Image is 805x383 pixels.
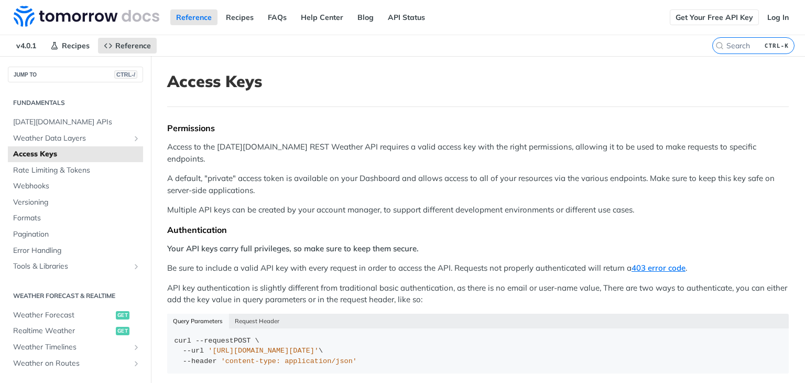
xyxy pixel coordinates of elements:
a: Tools & LibrariesShow subpages for Tools & Libraries [8,259,143,274]
span: Webhooks [13,181,140,191]
h2: Weather Forecast & realtime [8,291,143,301]
span: --url [183,347,204,355]
span: Recipes [62,41,90,50]
span: Weather Timelines [13,342,129,353]
a: API Status [382,9,431,25]
span: '[URL][DOMAIN_NAME][DATE]' [208,347,319,355]
button: Show subpages for Weather Data Layers [132,134,140,143]
span: Weather Data Layers [13,133,129,144]
a: Recipes [45,38,95,54]
a: Formats [8,210,143,226]
span: [DATE][DOMAIN_NAME] APIs [13,117,140,127]
button: Show subpages for Tools & Libraries [132,262,140,271]
a: 403 error code [632,263,686,273]
button: JUMP TOCTRL-/ [8,67,143,82]
span: Versioning [13,197,140,208]
span: --request [195,337,234,345]
span: Weather Forecast [13,310,113,321]
span: CTRL-/ [114,70,137,79]
span: Access Keys [13,149,140,159]
a: Get Your Free API Key [670,9,759,25]
span: v4.0.1 [10,38,42,54]
a: Weather TimelinesShow subpages for Weather Timelines [8,339,143,355]
strong: Your API keys carry full privileges, so make sure to keep them secure. [167,243,419,253]
span: curl [175,337,191,345]
a: Realtime Weatherget [8,323,143,339]
span: Rate Limiting & Tokens [13,165,140,176]
a: Blog [352,9,379,25]
h1: Access Keys [167,72,789,91]
span: get [116,327,129,335]
button: Show subpages for Weather on Routes [132,359,140,368]
a: Reference [98,38,157,54]
span: Formats [13,213,140,224]
span: get [116,311,129,320]
a: Log In [762,9,795,25]
a: Webhooks [8,178,143,194]
span: Pagination [13,229,140,240]
a: Weather on RoutesShow subpages for Weather on Routes [8,356,143,371]
a: [DATE][DOMAIN_NAME] APIs [8,114,143,130]
p: API key authentication is slightly different from traditional basic authentication, as there is n... [167,282,789,306]
button: Show subpages for Weather Timelines [132,343,140,352]
button: Request Header [229,314,286,328]
a: Pagination [8,227,143,242]
div: POST \ \ [175,336,782,367]
a: Versioning [8,195,143,210]
a: FAQs [262,9,292,25]
p: Be sure to include a valid API key with every request in order to access the API. Requests not pr... [167,262,789,274]
a: Weather Data LayersShow subpages for Weather Data Layers [8,131,143,146]
span: Error Handling [13,246,140,256]
svg: Search [715,41,724,50]
img: Tomorrow.io Weather API Docs [14,6,159,27]
a: Access Keys [8,146,143,162]
div: Authentication [167,225,789,235]
span: Realtime Weather [13,326,113,336]
p: A default, "private" access token is available on your Dashboard and allows access to all of your... [167,173,789,196]
span: Reference [115,41,151,50]
div: Permissions [167,123,789,133]
h2: Fundamentals [8,98,143,108]
p: Multiple API keys can be created by your account manager, to support different development enviro... [167,204,789,216]
span: Weather on Routes [13,358,129,369]
a: Weather Forecastget [8,307,143,323]
a: Help Center [295,9,349,25]
a: Recipes [220,9,259,25]
a: Rate Limiting & Tokens [8,163,143,178]
span: --header [183,357,217,365]
a: Error Handling [8,243,143,259]
a: Reference [170,9,217,25]
span: Tools & Libraries [13,261,129,272]
p: Access to the [DATE][DOMAIN_NAME] REST Weather API requires a valid access key with the right per... [167,141,789,165]
span: 'content-type: application/json' [221,357,357,365]
kbd: CTRL-K [762,40,791,51]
